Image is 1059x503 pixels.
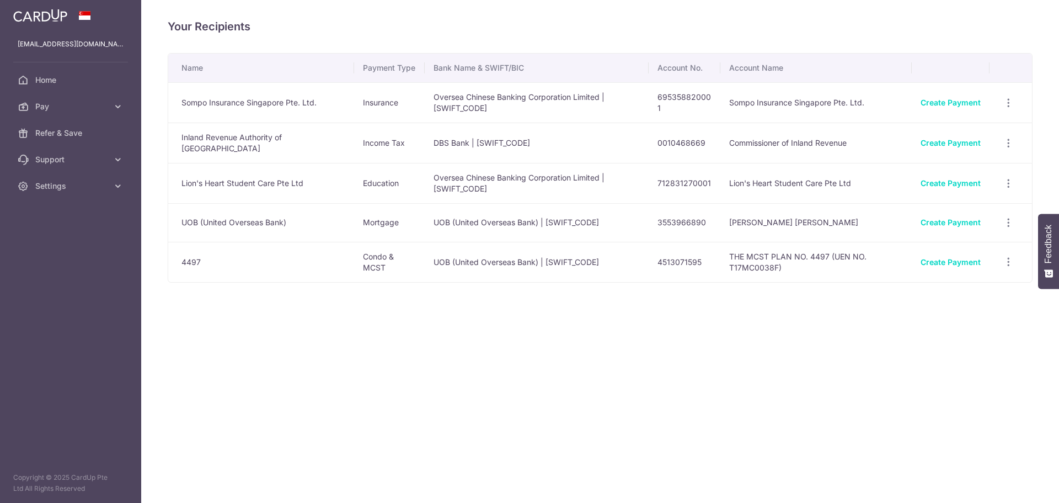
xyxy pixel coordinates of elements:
th: Account Name [720,54,912,82]
span: Refer & Save [35,128,108,139]
span: Settings [35,181,108,192]
th: Payment Type [354,54,425,82]
td: UOB (United Overseas Bank) | [SWIFT_CODE] [425,242,649,282]
td: Insurance [354,82,425,123]
a: Create Payment [921,257,981,267]
button: Feedback - Show survey [1038,214,1059,289]
td: Sompo Insurance Singapore Pte. Ltd. [168,82,354,123]
img: CardUp [13,9,67,22]
th: Bank Name & SWIFT/BIC [425,54,649,82]
th: Account No. [649,54,720,82]
td: Income Tax [354,123,425,163]
td: 0010468669 [649,123,720,163]
td: Lion's Heart Student Care Pte Ltd [720,163,912,203]
td: THE MCST PLAN NO. 4497 (UEN NO. T17MC0038F) [720,242,912,282]
th: Name [168,54,354,82]
td: 4497 [168,242,354,282]
span: Feedback [1044,225,1053,263]
td: Education [354,163,425,203]
td: 695358820001 [649,82,720,123]
td: Mortgage [354,203,425,242]
td: Commissioner of Inland Revenue [720,123,912,163]
td: Sompo Insurance Singapore Pte. Ltd. [720,82,912,123]
td: 4513071595 [649,242,720,282]
td: Lion's Heart Student Care Pte Ltd [168,163,354,203]
a: Create Payment [921,178,981,188]
td: 3553966890 [649,203,720,242]
td: Condo & MCST [354,242,425,282]
td: UOB (United Overseas Bank) [168,203,354,242]
td: Oversea Chinese Banking Corporation Limited | [SWIFT_CODE] [425,82,649,123]
p: [EMAIL_ADDRESS][DOMAIN_NAME] [18,39,124,50]
td: [PERSON_NAME] [PERSON_NAME] [720,203,912,242]
td: DBS Bank | [SWIFT_CODE] [425,123,649,163]
td: UOB (United Overseas Bank) | [SWIFT_CODE] [425,203,649,242]
span: Home [35,75,108,86]
a: Create Payment [921,138,981,147]
td: Oversea Chinese Banking Corporation Limited | [SWIFT_CODE] [425,163,649,203]
td: Inland Revenue Authority of [GEOGRAPHIC_DATA] [168,123,354,163]
td: 712831270001 [649,163,720,203]
span: Pay [35,101,108,112]
span: Support [35,154,108,165]
h4: Your Recipients [168,18,1033,35]
a: Create Payment [921,98,981,107]
a: Create Payment [921,218,981,227]
iframe: Opens a widget where you can find more information [988,470,1048,497]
